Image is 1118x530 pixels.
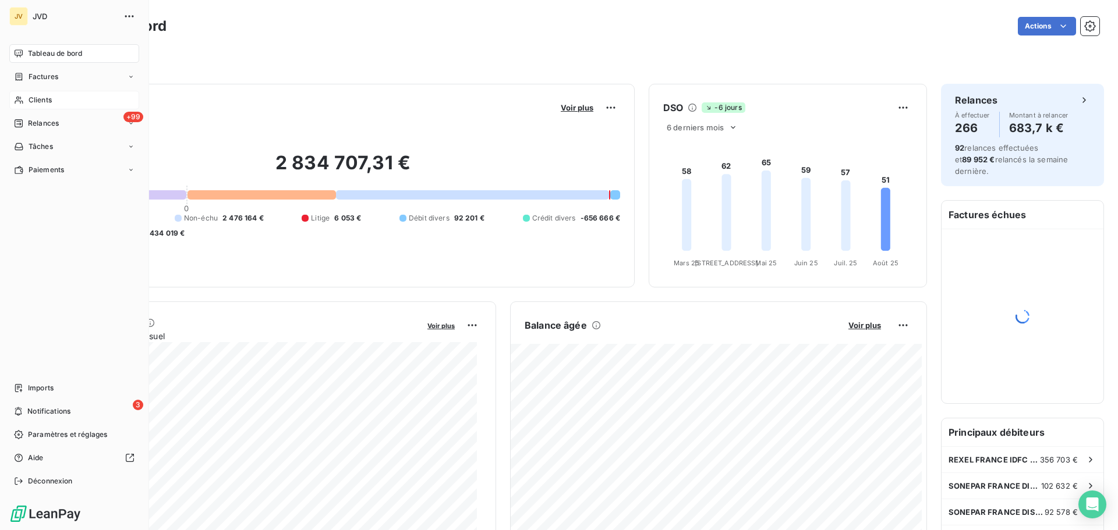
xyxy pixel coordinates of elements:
[29,165,64,175] span: Paiements
[561,103,593,112] span: Voir plus
[845,320,885,330] button: Voir plus
[1041,481,1078,490] span: 102 632 €
[28,453,44,463] span: Aide
[532,213,576,223] span: Crédit divers
[184,213,218,223] span: Non-échu
[29,95,52,105] span: Clients
[942,418,1103,446] h6: Principaux débiteurs
[1018,17,1076,35] button: Actions
[9,137,139,156] a: Tâches
[427,322,455,330] span: Voir plus
[9,114,139,133] a: +99Relances
[962,155,995,164] span: 89 952 €
[1009,112,1069,119] span: Montant à relancer
[949,481,1041,490] span: SONEPAR FRANCE DISTRIBUTION
[873,259,898,267] tspan: Août 25
[1009,119,1069,137] h4: 683,7 k €
[28,383,54,393] span: Imports
[581,213,621,223] span: -656 666 €
[9,67,139,86] a: Factures
[9,91,139,109] a: Clients
[1078,490,1106,518] div: Open Intercom Messenger
[424,320,458,330] button: Voir plus
[955,143,1068,176] span: relances effectuées et relancés la semaine dernière.
[184,204,189,213] span: 0
[27,406,70,417] span: Notifications
[9,161,139,179] a: Paiements
[33,12,116,21] span: JVD
[28,476,73,486] span: Déconnexion
[66,151,620,186] h2: 2 834 707,31 €
[9,449,139,467] a: Aide
[9,379,139,397] a: Imports
[454,213,484,223] span: 92 201 €
[955,93,997,107] h6: Relances
[334,213,361,223] span: 6 053 €
[28,48,82,59] span: Tableau de bord
[755,259,777,267] tspan: Mai 25
[663,101,683,115] h6: DSO
[557,102,597,113] button: Voir plus
[949,507,1045,517] span: SONEPAR FRANCE DISTRIBUTION
[695,259,758,267] tspan: [STREET_ADDRESS]
[674,259,699,267] tspan: Mars 25
[955,119,990,137] h4: 266
[949,455,1040,464] span: REXEL FRANCE IDFC (MEUNG)
[9,7,28,26] div: JV
[409,213,450,223] span: Débit divers
[834,259,857,267] tspan: Juil. 25
[955,143,964,152] span: 92
[311,213,330,223] span: Litige
[955,112,990,119] span: À effectuer
[1040,455,1078,464] span: 356 703 €
[9,44,139,63] a: Tableau de bord
[146,228,185,239] span: -434 019 €
[29,72,58,82] span: Factures
[667,123,724,132] span: 6 derniers mois
[9,504,82,523] img: Logo LeanPay
[28,118,59,129] span: Relances
[222,213,264,223] span: 2 476 164 €
[525,318,587,332] h6: Balance âgée
[29,141,53,152] span: Tâches
[794,259,818,267] tspan: Juin 25
[133,400,143,410] span: 3
[123,112,143,122] span: +99
[9,425,139,444] a: Paramètres et réglages
[848,321,881,330] span: Voir plus
[66,330,419,342] span: Chiffre d'affaires mensuel
[1045,507,1078,517] span: 92 578 €
[942,201,1103,229] h6: Factures échues
[702,102,745,113] span: -6 jours
[28,429,107,440] span: Paramètres et réglages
